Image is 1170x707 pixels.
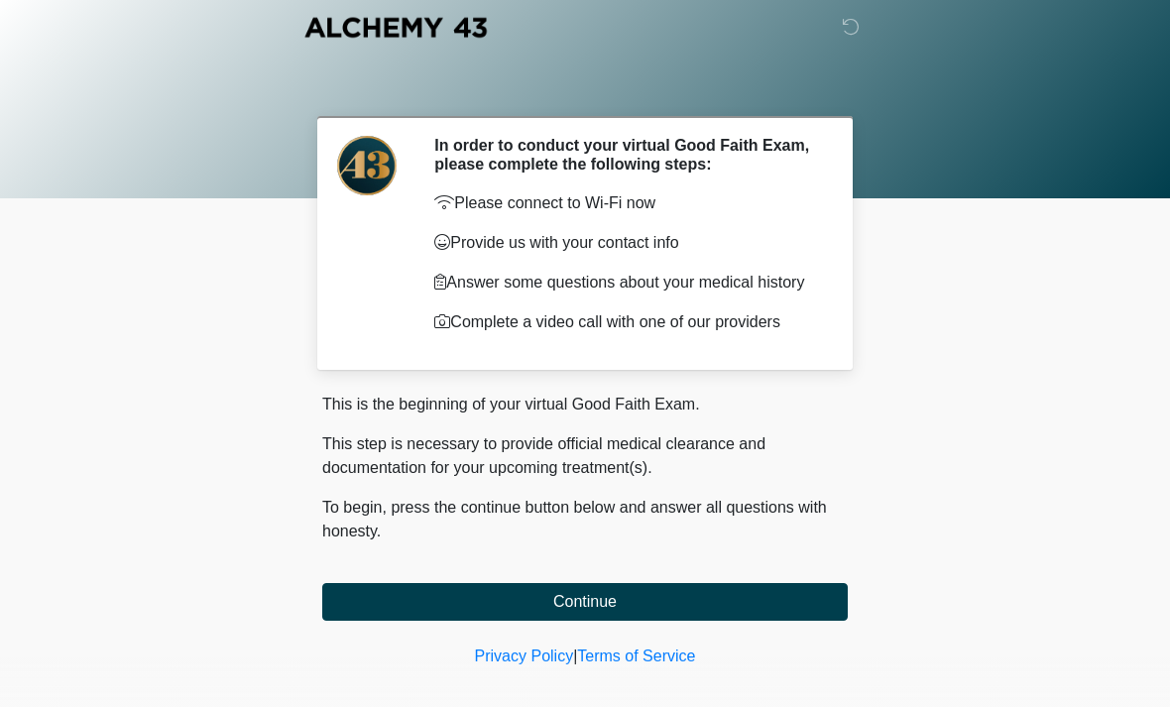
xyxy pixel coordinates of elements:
[322,432,848,480] p: This step is necessary to provide official medical clearance and documentation for your upcoming ...
[434,136,818,174] h2: In order to conduct your virtual Good Faith Exam, please complete the following steps:
[434,271,818,295] p: Answer some questions about your medical history
[434,310,818,334] p: Complete a video call with one of our providers
[573,648,577,664] a: |
[434,231,818,255] p: Provide us with your contact info
[302,15,489,40] img: Alchemy 43 Logo
[322,393,848,416] p: This is the beginning of your virtual Good Faith Exam.
[434,191,818,215] p: Please connect to Wi-Fi now
[322,583,848,621] button: Continue
[577,648,695,664] a: Terms of Service
[322,496,848,543] p: To begin, press the continue button below and answer all questions with honesty.
[307,71,863,108] h1: ‎ ‎ ‎ ‎
[337,136,397,195] img: Agent Avatar
[475,648,574,664] a: Privacy Policy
